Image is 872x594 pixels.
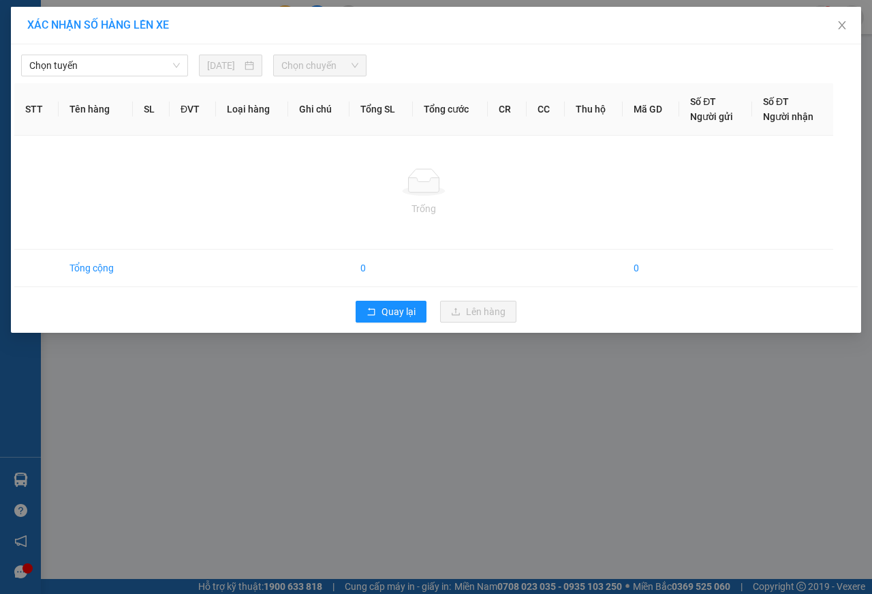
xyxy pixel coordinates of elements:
[4,99,83,107] span: In ngày:
[281,55,358,76] span: Chọn chuyến
[763,111,813,122] span: Người nhận
[108,22,183,39] span: Bến xe [GEOGRAPHIC_DATA]
[108,61,167,69] span: Hotline: 19001152
[59,250,133,287] td: Tổng cộng
[4,88,144,96] span: [PERSON_NAME]:
[207,58,242,73] input: 14/08/2025
[367,307,376,318] span: rollback
[356,301,426,323] button: rollbackQuay lại
[27,18,169,31] span: XÁC NHẬN SỐ HÀNG LÊN XE
[108,8,187,19] strong: ĐỒNG PHƯỚC
[25,201,822,216] div: Trống
[108,41,187,58] span: 01 Võ Văn Truyện, KP.1, Phường 2
[59,83,133,136] th: Tên hàng
[527,83,565,136] th: CC
[170,83,216,136] th: ĐVT
[690,96,716,107] span: Số ĐT
[349,250,413,287] td: 0
[623,83,679,136] th: Mã GD
[288,83,349,136] th: Ghi chú
[216,83,289,136] th: Loại hàng
[823,7,861,45] button: Close
[440,301,516,323] button: uploadLên hàng
[837,20,847,31] span: close
[349,83,413,136] th: Tổng SL
[623,250,679,287] td: 0
[14,83,59,136] th: STT
[381,304,416,319] span: Quay lại
[29,55,180,76] span: Chọn tuyến
[30,99,83,107] span: 02:38:56 [DATE]
[690,111,733,122] span: Người gửi
[763,96,789,107] span: Số ĐT
[565,83,623,136] th: Thu hộ
[37,74,167,85] span: -----------------------------------------
[5,8,65,68] img: logo
[133,83,170,136] th: SL
[488,83,526,136] th: CR
[68,87,145,97] span: VPMC1508250002
[413,83,488,136] th: Tổng cước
